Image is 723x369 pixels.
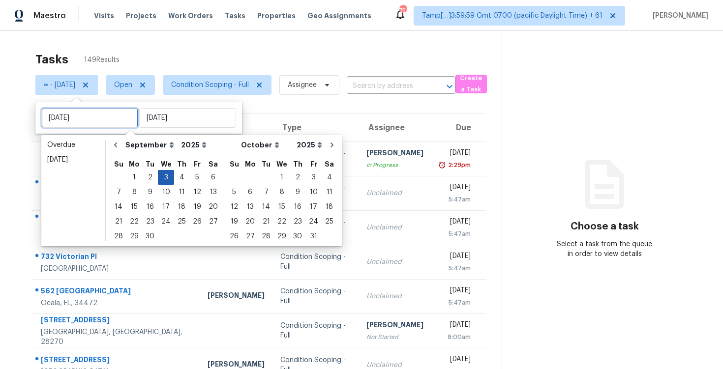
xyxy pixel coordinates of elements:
div: Tue Oct 07 2025 [258,185,274,199]
span: Open [114,80,132,90]
div: 17 [158,200,174,214]
span: [PERSON_NAME] [649,11,708,21]
abbr: Saturday [325,161,334,168]
div: Wed Sep 10 2025 [158,185,174,199]
div: In Progress [366,160,423,170]
div: 16 [290,200,305,214]
abbr: Thursday [293,161,302,168]
div: Unclaimed [366,291,423,301]
div: 15 [126,200,142,214]
div: 7 [258,185,274,199]
ul: Date picker shortcuts [44,138,103,244]
div: [DATE] [439,285,470,298]
button: Create a Task [455,75,487,93]
div: 16 [142,200,158,214]
div: 8 [274,185,290,199]
div: 11 [174,185,189,199]
div: Thu Oct 30 2025 [290,229,305,244]
div: [STREET_ADDRESS] [41,148,192,160]
div: [GEOGRAPHIC_DATA], [GEOGRAPHIC_DATA], 28270 [41,327,192,347]
div: Mon Sep 22 2025 [126,214,142,229]
div: 3 [158,170,174,184]
abbr: Saturday [209,161,218,168]
div: Thu Oct 09 2025 [290,185,305,199]
span: Maestro [33,11,66,21]
div: Sat Sep 27 2025 [205,214,221,229]
span: Tasks [225,12,245,19]
div: Not Started [366,332,423,342]
div: [DATE] [439,251,470,263]
div: Sun Sep 28 2025 [111,229,126,244]
div: Thu Sep 04 2025 [174,170,189,185]
div: [GEOGRAPHIC_DATA] [41,264,192,274]
div: Condition Scoping - Full [280,286,351,306]
div: 13 [205,185,221,199]
div: Thu Oct 16 2025 [290,199,305,214]
span: Geo Assignments [307,11,371,21]
div: 3 [305,170,322,184]
div: [DATE] [439,182,470,195]
div: Sun Sep 14 2025 [111,199,126,214]
div: Thu Oct 02 2025 [290,170,305,185]
div: Sun Oct 26 2025 [226,229,242,244]
button: Go to next month [325,135,339,155]
div: 27 [205,215,221,228]
div: Tue Oct 21 2025 [258,214,274,229]
div: Wed Sep 17 2025 [158,199,174,214]
span: 149 Results [84,55,120,65]
div: Fri Sep 26 2025 [189,214,205,229]
div: Fri Oct 10 2025 [305,185,322,199]
div: 19 [189,200,205,214]
span: Condition Scoping - Full [171,80,249,90]
div: 7 [111,185,126,199]
div: Tue Sep 02 2025 [142,170,158,185]
span: Create a Task [460,73,482,95]
div: 732 Victorian Pl [41,252,192,264]
h2: Tasks [35,55,68,64]
div: [GEOGRAPHIC_DATA], [GEOGRAPHIC_DATA], 27284 [41,225,192,244]
div: Wed Oct 22 2025 [274,214,290,229]
span: Tamp[…]3:59:59 Gmt 0700 (pacific Daylight Time) + 61 [422,11,602,21]
div: 562 [GEOGRAPHIC_DATA] [41,286,192,298]
div: 751 [399,6,406,16]
abbr: Sunday [230,161,239,168]
div: Wed Sep 24 2025 [158,214,174,229]
th: Due [431,114,485,142]
div: Sun Oct 19 2025 [226,214,242,229]
div: Wed Oct 01 2025 [274,170,290,185]
div: [DATE] [439,320,470,332]
div: [STREET_ADDRESS] [41,315,192,327]
div: Mon Sep 01 2025 [126,170,142,185]
div: Fri Sep 19 2025 [189,199,205,214]
div: Sat Oct 25 2025 [322,214,337,229]
div: Fri Sep 05 2025 [189,170,205,185]
span: Projects [126,11,156,21]
h3: Choose a task [571,222,639,231]
div: [DATE] [439,148,470,160]
div: 2 [290,170,305,184]
div: Sat Sep 13 2025 [205,185,221,199]
abbr: Wednesday [276,161,287,168]
div: Wed Oct 15 2025 [274,199,290,214]
div: 30 [290,229,305,243]
div: Fri Oct 24 2025 [305,214,322,229]
div: 29 [274,229,290,243]
div: Thu Sep 25 2025 [174,214,189,229]
div: 8 [126,185,142,199]
div: Sat Oct 11 2025 [322,185,337,199]
div: 14 [111,200,126,214]
div: Tue Oct 14 2025 [258,199,274,214]
div: 13 [242,200,258,214]
th: Assignee [359,114,431,142]
select: Year [179,138,209,152]
div: 25 [322,215,337,228]
div: [PERSON_NAME] [208,290,265,303]
div: 4 [174,170,189,184]
div: 12 [226,200,242,214]
div: Sun Sep 07 2025 [111,185,126,199]
div: 26 [189,215,205,228]
div: 15 [274,200,290,214]
div: Sun Oct 05 2025 [226,185,242,199]
div: Thu Sep 18 2025 [174,199,189,214]
div: Fri Sep 12 2025 [189,185,205,199]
